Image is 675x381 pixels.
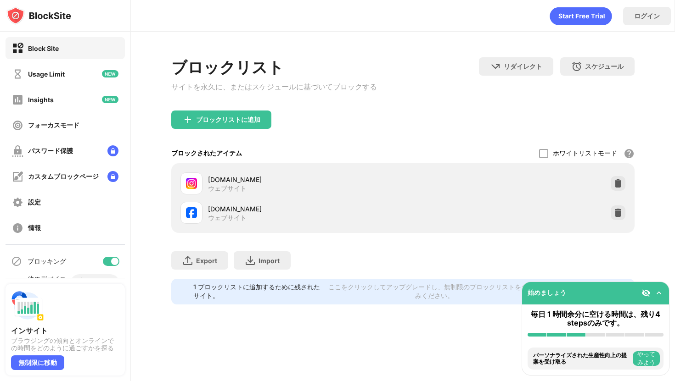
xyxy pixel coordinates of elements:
img: eye-not-visible.svg [641,288,651,298]
div: 無制限に移動 [11,355,64,370]
div: ブロックリスト [171,57,377,78]
div: Block Site [28,44,59,52]
div: ウェブサイト [208,214,247,222]
div: Insights [28,96,54,104]
img: new-icon.svg [102,96,118,103]
div: ウェブサイト [208,184,247,193]
img: lock-menu.svg [107,145,118,156]
div: ブロックリストに追加 [196,116,260,123]
div: 1 ブロックリストに追加するために残されたサイト。 [193,283,323,300]
img: time-usage-off.svg [12,68,23,80]
div: Import [259,257,280,265]
img: push-insights.svg [11,289,44,322]
img: settings-off.svg [12,197,23,208]
div: インサイト [11,326,119,335]
div: animation [550,7,612,25]
div: サイトを永久に、またはスケジュールに基づいてブロックする [171,82,377,92]
div: 他のデバイスと同期する [28,275,70,292]
img: lock-menu.svg [107,171,118,182]
img: focus-off.svg [12,120,23,131]
img: block-on.svg [12,43,23,54]
div: 無効になっています [76,277,114,290]
div: スケジュール [585,62,624,71]
div: パーソナライズされた生産性向上の提案を受け取る [533,352,630,365]
div: ここをクリックしてアップグレードし、無制限のブロックリストをお楽しみください。 [328,283,541,300]
img: favicons [186,178,197,189]
img: omni-setup-toggle.svg [654,288,664,298]
div: [DOMAIN_NAME] [208,175,403,184]
div: ホワイトリストモード [553,149,617,158]
div: 設定 [28,198,41,207]
div: パスワード保護 [28,147,73,155]
div: ブロッキング [28,257,66,266]
img: customize-block-page-off.svg [12,171,23,182]
img: about-off.svg [12,222,23,234]
img: insights-off.svg [12,94,23,105]
div: リダイレクト [504,62,542,71]
div: Usage Limit [28,70,65,78]
div: 始めましょう [528,288,566,297]
div: カスタムブロックページ [28,172,99,181]
div: [DOMAIN_NAME] [208,204,403,214]
img: new-icon.svg [102,70,118,77]
img: favicons [186,207,197,218]
div: 情報 [28,224,41,232]
img: blocking-icon.svg [11,256,22,267]
div: 毎日 1 時間余分に空ける時間は、残り4 stepsのみです。 [528,310,664,327]
div: ブロックされたアイテム [171,149,242,158]
img: password-protection-off.svg [12,145,23,157]
div: Export [196,257,217,265]
div: ブラウジングの傾向とオンラインでの時間をどのように過ごすかを探る [11,337,119,352]
div: ログイン [634,12,660,21]
button: やってみよう [633,351,660,366]
div: フォーカスモード [28,121,79,130]
img: logo-blocksite.svg [6,6,71,25]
